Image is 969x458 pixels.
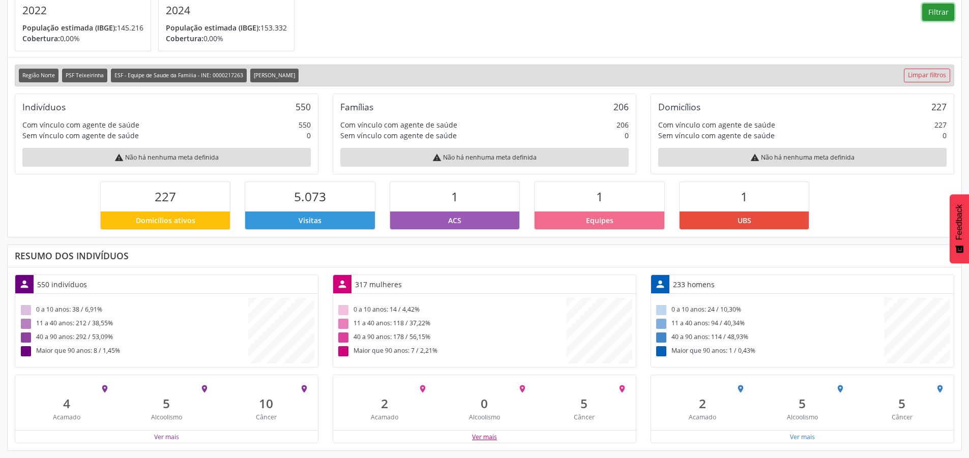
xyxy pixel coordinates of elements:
[836,384,845,393] i: place
[200,384,209,393] i: place
[955,204,964,240] span: Feedback
[294,188,326,205] span: 5.073
[541,413,627,421] div: Câncer
[442,413,527,421] div: Alcoolismo
[518,384,527,393] i: place
[100,384,109,393] i: place
[166,34,203,43] span: Cobertura:
[166,22,287,33] p: 153.332
[655,317,884,330] div: 11 a 40 anos: 94 / 40,34%
[655,330,884,344] div: 40 a 90 anos: 114 / 48,93%
[299,119,311,130] div: 550
[660,396,745,411] div: 2
[155,188,176,205] span: 227
[736,384,745,393] i: place
[922,4,954,21] button: Filtrar
[340,148,629,167] div: Não há nenhuma meta definida
[750,153,759,162] i: warning
[22,101,66,112] div: Indivíduos
[307,130,311,141] div: 0
[759,396,845,411] div: 5
[655,279,666,290] i: person
[124,396,209,411] div: 5
[738,215,751,226] span: UBS
[296,101,311,112] div: 550
[19,69,58,82] span: Região Norte
[789,432,815,442] button: Ver mais
[24,396,110,411] div: 4
[669,276,718,293] div: 233 homens
[22,119,139,130] div: Com vínculo com agente de saúde
[337,317,566,330] div: 11 a 40 anos: 118 / 37,22%
[660,413,745,421] div: Acamado
[451,188,458,205] span: 1
[19,303,248,317] div: 0 a 10 anos: 38 / 6,91%
[859,396,945,411] div: 5
[472,432,497,442] button: Ver mais
[342,413,427,421] div: Acamado
[19,330,248,344] div: 40 a 90 anos: 292 / 53,09%
[22,34,60,43] span: Cobertura:
[658,130,775,141] div: Sem vínculo com agente de saúde
[19,279,30,290] i: person
[114,153,124,162] i: warning
[655,303,884,317] div: 0 a 10 anos: 24 / 10,30%
[22,33,143,44] p: 0,00%
[166,33,287,44] p: 0,00%
[342,396,427,411] div: 2
[625,130,629,141] div: 0
[934,119,947,130] div: 227
[299,215,321,226] span: Visitas
[22,4,143,17] h4: 2022
[442,396,527,411] div: 0
[337,344,566,358] div: Maior que 90 anos: 7 / 2,21%
[337,279,348,290] i: person
[950,194,969,263] button: Feedback - Mostrar pesquisa
[613,101,629,112] div: 206
[655,344,884,358] div: Maior que 90 anos: 1 / 0,43%
[223,396,309,411] div: 10
[62,69,107,82] span: PSF Teixeirinha
[136,215,195,226] span: Domicílios ativos
[34,276,91,293] div: 550 indivíduos
[904,69,950,82] a: Limpar filtros
[166,4,287,17] h4: 2024
[658,101,700,112] div: Domicílios
[124,413,209,421] div: Alcoolismo
[759,413,845,421] div: Alcoolismo
[337,330,566,344] div: 40 a 90 anos: 178 / 56,15%
[741,188,748,205] span: 1
[337,303,566,317] div: 0 a 10 anos: 14 / 4,42%
[943,130,947,141] div: 0
[15,250,954,261] div: Resumo dos indivíduos
[24,413,110,421] div: Acamado
[596,188,603,205] span: 1
[19,317,248,330] div: 11 a 40 anos: 212 / 38,55%
[22,148,311,167] div: Não há nenhuma meta definida
[154,432,180,442] button: Ver mais
[111,69,247,82] span: ESF - Equipe de Saude da Familia - INE: 0000217263
[19,344,248,358] div: Maior que 90 anos: 8 / 1,45%
[935,384,945,393] i: place
[859,413,945,421] div: Câncer
[166,23,260,33] span: População estimada (IBGE):
[658,148,947,167] div: Não há nenhuma meta definida
[340,101,373,112] div: Famílias
[351,276,405,293] div: 317 mulheres
[658,119,775,130] div: Com vínculo com agente de saúde
[22,23,117,33] span: População estimada (IBGE):
[340,119,457,130] div: Com vínculo com agente de saúde
[250,69,299,82] span: [PERSON_NAME]
[432,153,442,162] i: warning
[931,101,947,112] div: 227
[586,215,613,226] span: Equipes
[448,215,461,226] span: ACS
[418,384,427,393] i: place
[618,384,627,393] i: place
[541,396,627,411] div: 5
[300,384,309,393] i: place
[616,119,629,130] div: 206
[223,413,309,421] div: Câncer
[340,130,457,141] div: Sem vínculo com agente de saúde
[22,130,139,141] div: Sem vínculo com agente de saúde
